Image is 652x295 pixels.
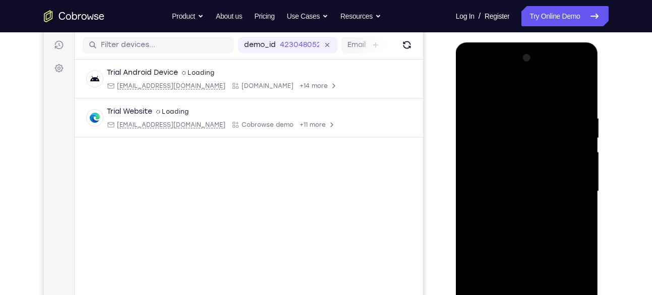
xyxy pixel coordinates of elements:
[188,114,250,122] div: App
[63,61,134,71] div: Trial Android Device
[112,101,145,109] div: Loading
[198,114,250,122] span: Cobrowse demo
[63,100,108,110] div: Trial Website
[355,30,371,46] button: Refresh
[521,6,608,26] a: Try Online Demo
[256,114,282,122] span: +11 more
[216,6,242,26] a: About us
[256,75,284,83] span: +14 more
[63,75,182,83] div: Email
[254,6,274,26] a: Pricing
[57,33,184,43] input: Filter devices...
[73,114,182,122] span: web@example.com
[138,62,171,70] div: Loading
[172,6,204,26] button: Product
[73,75,182,83] span: android@example.com
[63,114,182,122] div: Email
[456,6,475,26] a: Log In
[479,10,481,22] span: /
[485,6,509,26] a: Register
[198,75,250,83] span: Cobrowse.io
[44,10,104,22] a: Go to the home page
[304,33,322,43] label: Email
[200,33,232,43] label: demo_id
[31,92,379,131] div: Open device details
[287,6,328,26] button: Use Cases
[340,6,381,26] button: Resources
[188,75,250,83] div: App
[31,53,379,92] div: Open device details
